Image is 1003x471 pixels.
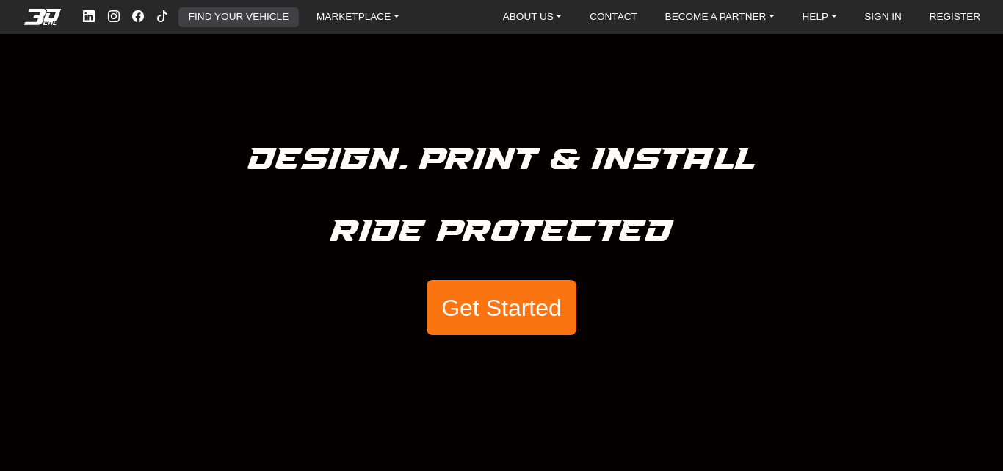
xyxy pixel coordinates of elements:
[497,7,568,27] a: ABOUT US
[659,7,781,27] a: BECOME A PARTNER
[584,7,643,27] a: CONTACT
[797,7,843,27] a: HELP
[427,280,576,336] button: Get Started
[858,7,908,27] a: SIGN IN
[248,136,756,184] h5: Design. Print & Install
[924,7,987,27] a: REGISTER
[183,7,294,27] a: FIND YOUR VEHICLE
[311,7,405,27] a: MARKETPLACE
[330,208,673,256] h5: Ride Protected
